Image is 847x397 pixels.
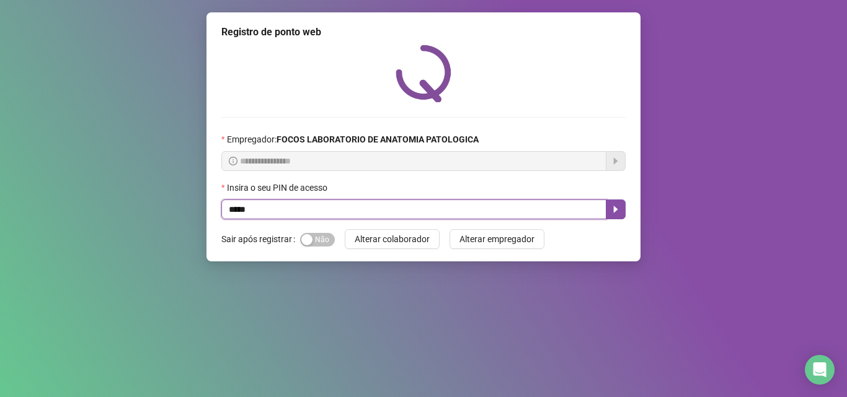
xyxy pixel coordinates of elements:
span: Alterar empregador [459,232,534,246]
div: Registro de ponto web [221,25,626,40]
button: Alterar colaborador [345,229,440,249]
strong: FOCOS LABORATORIO DE ANATOMIA PATOLOGICA [277,134,479,144]
div: Open Intercom Messenger [805,355,835,385]
img: QRPoint [396,45,451,102]
span: info-circle [229,157,237,165]
span: Alterar colaborador [355,232,430,246]
label: Insira o seu PIN de acesso [221,181,335,194]
span: caret-right [611,204,621,214]
span: Empregador : [227,133,479,146]
button: Alterar empregador [450,229,544,249]
label: Sair após registrar [221,229,300,249]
